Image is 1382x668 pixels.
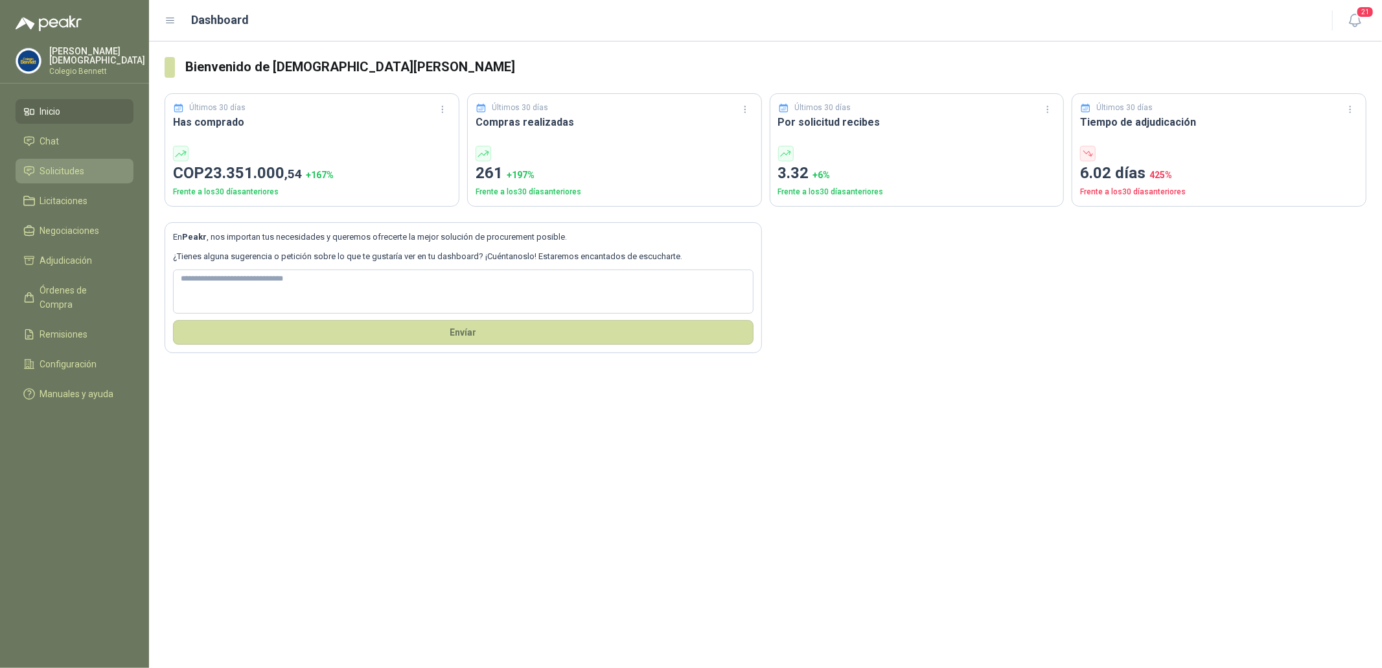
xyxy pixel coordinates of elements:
[306,170,334,180] span: + 167 %
[778,114,1056,130] h3: Por solicitud recibes
[16,382,133,406] a: Manuales y ayuda
[49,67,145,75] p: Colegio Bennett
[16,218,133,243] a: Negociaciones
[1149,170,1172,180] span: 425 %
[16,159,133,183] a: Solicitudes
[1080,114,1358,130] h3: Tiempo de adjudicación
[182,232,207,242] b: Peakr
[16,49,41,73] img: Company Logo
[185,57,1366,77] h3: Bienvenido de [DEMOGRAPHIC_DATA][PERSON_NAME]
[813,170,831,180] span: + 6 %
[1343,9,1366,32] button: 21
[1097,102,1153,114] p: Últimos 30 días
[16,16,82,31] img: Logo peakr
[40,194,88,208] span: Licitaciones
[204,164,302,182] span: 23.351.000
[507,170,535,180] span: + 197 %
[794,102,851,114] p: Últimos 30 días
[284,167,302,181] span: ,54
[778,161,1056,186] p: 3.32
[190,102,246,114] p: Últimos 30 días
[40,224,100,238] span: Negociaciones
[173,250,754,263] p: ¿Tienes alguna sugerencia o petición sobre lo que te gustaría ver en tu dashboard? ¡Cuéntanoslo! ...
[173,231,754,244] p: En , nos importan tus necesidades y queremos ofrecerte la mejor solución de procurement posible.
[173,186,451,198] p: Frente a los 30 días anteriores
[40,283,121,312] span: Órdenes de Compra
[476,114,754,130] h3: Compras realizadas
[40,253,93,268] span: Adjudicación
[40,327,88,341] span: Remisiones
[173,320,754,345] button: Envíar
[778,186,1056,198] p: Frente a los 30 días anteriores
[16,189,133,213] a: Licitaciones
[173,161,451,186] p: COP
[40,104,61,119] span: Inicio
[476,186,754,198] p: Frente a los 30 días anteriores
[16,322,133,347] a: Remisiones
[16,278,133,317] a: Órdenes de Compra
[1356,6,1374,18] span: 21
[1080,186,1358,198] p: Frente a los 30 días anteriores
[192,11,249,29] h1: Dashboard
[16,129,133,154] a: Chat
[16,352,133,376] a: Configuración
[16,99,133,124] a: Inicio
[40,134,60,148] span: Chat
[173,114,451,130] h3: Has comprado
[40,164,85,178] span: Solicitudes
[1080,161,1358,186] p: 6.02 días
[492,102,548,114] p: Últimos 30 días
[476,161,754,186] p: 261
[49,47,145,65] p: [PERSON_NAME] [DEMOGRAPHIC_DATA]
[40,387,114,401] span: Manuales y ayuda
[40,357,97,371] span: Configuración
[16,248,133,273] a: Adjudicación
